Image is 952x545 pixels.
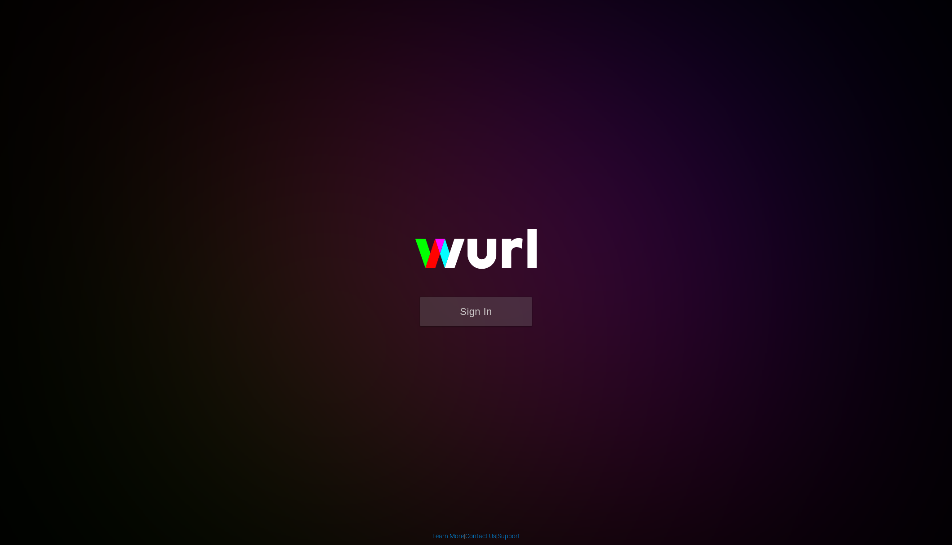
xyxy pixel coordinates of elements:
div: | | [432,532,520,541]
a: Support [498,532,520,540]
button: Sign In [420,297,532,326]
a: Learn More [432,532,464,540]
a: Contact Us [465,532,496,540]
img: wurl-logo-on-black-223613ac3d8ba8fe6dc639794a292ebdb59501304c7dfd60c99c58986ef67473.svg [386,210,566,297]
